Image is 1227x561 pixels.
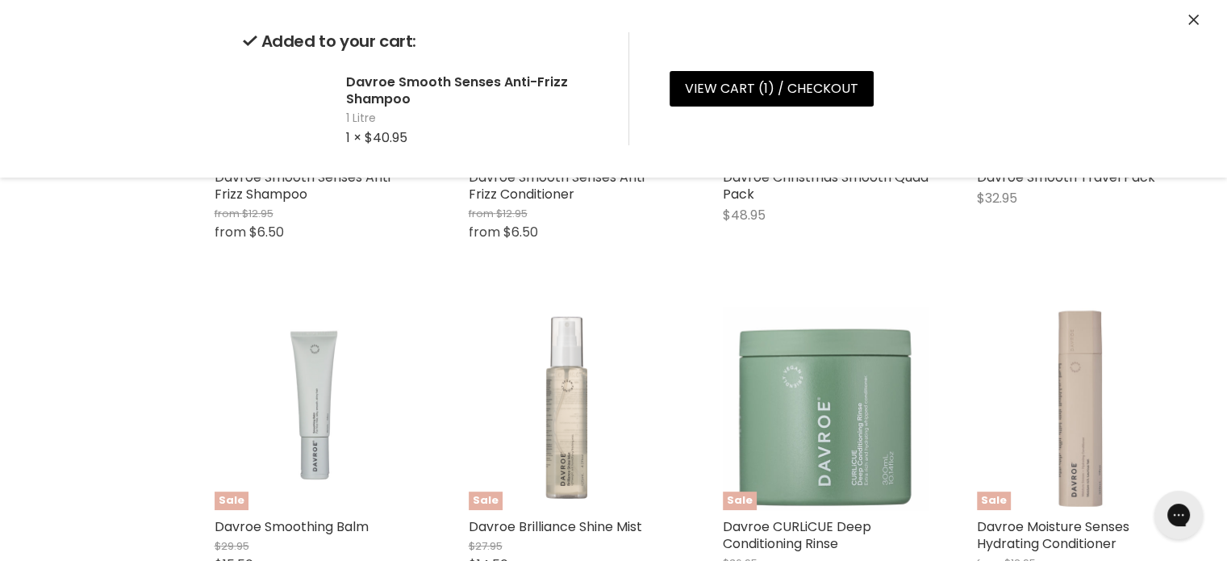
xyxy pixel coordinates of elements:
a: Davroe Christmas Smooth Quad Pack [723,168,929,203]
img: Davroe Moisture Senses Hydrating Conditioner [977,304,1183,510]
span: Sale [469,492,503,510]
span: 1 × [346,128,361,147]
span: $6.50 [249,223,284,241]
span: $48.95 [723,206,766,224]
button: Close [1188,12,1199,29]
a: Davroe Moisture Senses Hydrating Conditioner [977,517,1129,553]
span: from [215,206,240,221]
span: from [215,223,246,241]
a: Davroe Moisture Senses Hydrating ConditionerSale [977,304,1183,510]
span: $29.95 [215,538,249,554]
span: $40.95 [365,128,407,147]
img: Davroe Brilliance Shine Mist [469,304,674,510]
span: 1 Litre [346,111,603,127]
span: from [469,206,494,221]
div: 38 [131,168,143,178]
span: 1 [764,79,768,98]
span: $32.95 [977,189,1017,207]
span: Sale [723,492,757,510]
div: 28 [98,168,109,178]
a: Davroe Brilliance Shine Mist [469,517,642,536]
a: Davroe Smoothing Balm [215,517,369,536]
span: $12.95 [496,206,528,221]
span: $12.95 [242,206,273,221]
div: 17 [65,168,73,178]
a: Davroe Smooth Senses Anti-Frizz Shampoo [215,168,398,203]
span: Sale [215,492,248,510]
div: 49 [164,168,175,178]
a: Davroe CURLiCUE Deep Conditioning Rinse [723,517,871,553]
h2: Added to your cart: [243,32,603,51]
div: 7 [33,168,38,178]
a: Davroe CURLiCUE Deep Conditioning RinseSale [723,304,929,510]
img: Davroe CURLiCUE Deep Conditioning Rinse [723,304,929,510]
a: View cart (1) / Checkout [670,71,874,107]
span: from [469,223,500,241]
a: Davroe Smoothing BalmSale [215,304,420,510]
span: Sale [977,492,1011,510]
iframe: Gorgias live chat messenger [1146,485,1211,545]
span: $6.50 [503,223,538,241]
a: Davroe Smooth Senses Anti-Frizz Conditioner [469,168,652,203]
span: $27.95 [469,538,503,554]
a: Davroe Brilliance Shine MistSale [469,304,674,510]
h2: Davroe Smooth Senses Anti-Frizz Shampoo [346,73,603,107]
img: Davroe Smoothing Balm [215,304,420,510]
